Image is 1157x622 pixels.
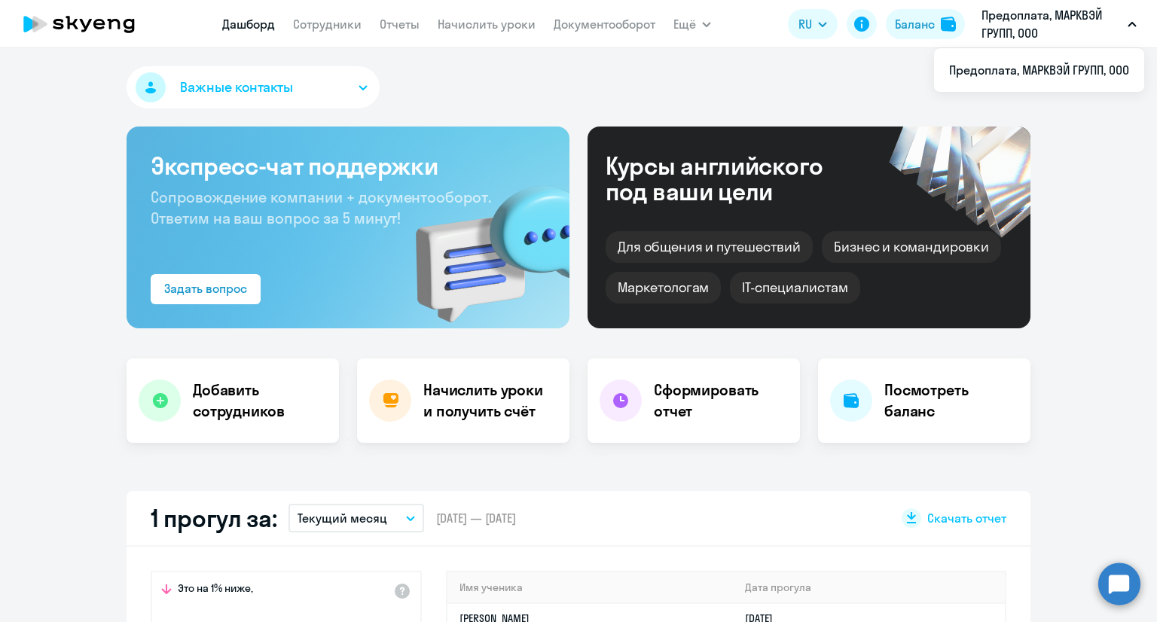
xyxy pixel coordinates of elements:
img: bg-img [394,159,569,328]
div: Баланс [895,15,935,33]
span: Это на 1% ниже, [178,581,253,599]
h3: Экспресс-чат поддержки [151,151,545,181]
h2: 1 прогул за: [151,503,276,533]
span: [DATE] — [DATE] [436,510,516,526]
a: Документооборот [554,17,655,32]
span: Скачать отчет [927,510,1006,526]
img: balance [941,17,956,32]
button: Важные контакты [127,66,380,108]
h4: Сформировать отчет [654,380,788,422]
button: Задать вопрос [151,274,261,304]
h4: Начислить уроки и получить счёт [423,380,554,422]
button: Ещё [673,9,711,39]
span: RU [798,15,812,33]
a: Дашборд [222,17,275,32]
th: Дата прогула [733,572,1005,603]
div: Для общения и путешествий [606,231,813,263]
p: Предоплата, МАРКВЭЙ ГРУПП, ООО [981,6,1122,42]
ul: Ещё [934,48,1144,92]
a: Отчеты [380,17,420,32]
div: Задать вопрос [164,279,247,297]
a: Начислить уроки [438,17,536,32]
h4: Посмотреть баланс [884,380,1018,422]
h4: Добавить сотрудников [193,380,327,422]
div: Бизнес и командировки [822,231,1001,263]
th: Имя ученика [447,572,733,603]
div: Курсы английского под ваши цели [606,153,863,204]
button: Предоплата, МАРКВЭЙ ГРУПП, ООО [974,6,1144,42]
button: Текущий месяц [288,504,424,532]
div: Маркетологам [606,272,721,303]
button: Балансbalance [886,9,965,39]
span: Ещё [673,15,696,33]
button: RU [788,9,838,39]
span: Важные контакты [180,78,293,97]
span: Сопровождение компании + документооборот. Ответим на ваш вопрос за 5 минут! [151,188,491,227]
div: IT-специалистам [730,272,859,303]
p: Текущий месяц [298,509,387,527]
a: Сотрудники [293,17,362,32]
